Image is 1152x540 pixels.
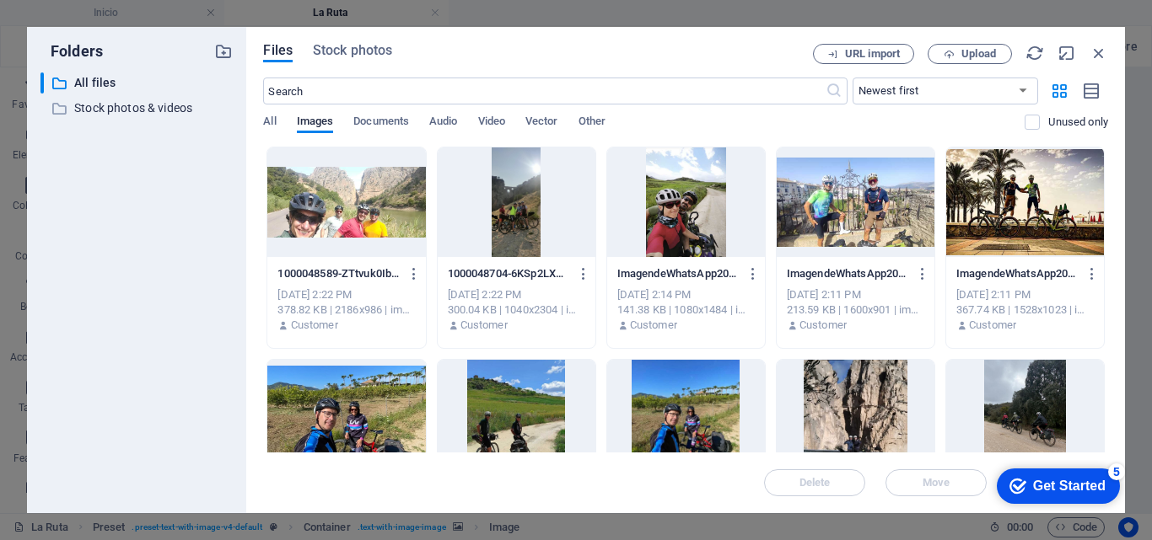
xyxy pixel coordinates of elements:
[263,111,276,135] span: All
[50,19,122,34] div: Get Started
[813,44,914,64] button: URL import
[845,49,900,59] span: URL import
[617,302,755,318] div: 141.38 KB | 1080x1484 | image/jpeg
[617,266,740,281] p: ImagendeWhatsApp2025-07-12alas10.12.38_94ff9cfd-hk0YRKyiRZnvzbpqJ6fjpA.jpg
[579,111,606,135] span: Other
[448,266,570,281] p: 1000048704-6KSp2LXGX0IA0asoSuHiOg.jpg
[74,99,202,118] p: Stock photos & videos
[969,318,1016,333] p: Customer
[1058,44,1076,62] i: Minimize
[277,266,400,281] p: 1000048589-ZTtvuk0IbDmTzj0QiDc5TQ.jpg
[353,111,409,135] span: Documents
[787,266,909,281] p: ImagendeWhatsApp2025-08-08alas19.19.13_84d0cb60-bC40thgVfJFw3qhzyoUz3Q.jpg
[74,73,202,93] p: All files
[928,44,1012,64] button: Upload
[277,302,415,318] div: 378.82 KB | 2186x986 | image/jpeg
[125,3,142,20] div: 5
[478,111,505,135] span: Video
[297,111,334,135] span: Images
[1025,44,1044,62] i: Reload
[956,287,1094,302] div: [DATE] 2:11 PM
[961,49,996,59] span: Upload
[460,318,508,333] p: Customer
[448,302,585,318] div: 300.04 KB | 1040x2304 | image/jpeg
[40,72,44,94] div: ​
[13,8,137,44] div: Get Started 5 items remaining, 0% complete
[429,111,457,135] span: Audio
[448,287,585,302] div: [DATE] 2:22 PM
[799,318,847,333] p: Customer
[40,40,103,62] p: Folders
[525,111,558,135] span: Vector
[787,302,924,318] div: 213.59 KB | 1600x901 | image/jpeg
[630,318,677,333] p: Customer
[263,40,293,61] span: Files
[1048,115,1108,130] p: Displays only files that are not in use on the website. Files added during this session can still...
[956,266,1079,281] p: ImagendeWhatsApp2025-08-08alas19.19.13_414540e1-oMN5wL42qr_U9g8hIsHoJA.jpg
[313,40,392,61] span: Stock photos
[956,302,1094,318] div: 367.74 KB | 1528x1023 | image/jpeg
[1090,44,1108,62] i: Close
[291,318,338,333] p: Customer
[263,78,825,104] input: Search
[277,287,415,302] div: [DATE] 2:22 PM
[214,42,233,61] i: Create new folder
[787,287,924,302] div: [DATE] 2:11 PM
[617,287,755,302] div: [DATE] 2:14 PM
[40,98,233,119] div: Stock photos & videos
